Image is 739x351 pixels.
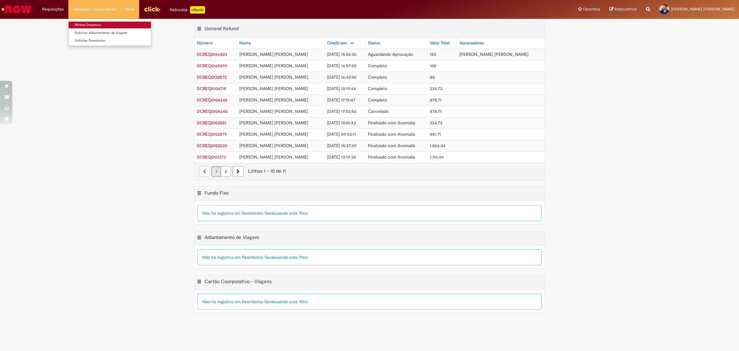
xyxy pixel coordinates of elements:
span: [DATE] 16:57:05 [327,63,357,68]
span: Cancelado [368,109,389,114]
a: Abrir Registro: DCREQ0102881 [197,120,226,126]
span: [DATE] 13:19:30 [327,154,356,160]
span: 234,73 [430,86,442,91]
span: DCREQ0102035 [197,143,227,148]
nav: paginação [194,163,545,180]
span: [PERSON_NAME] [PERSON_NAME] [459,52,528,57]
span: 878,71 [430,97,442,103]
span: Finalizado com Anomalia [368,131,415,137]
div: Criado em [327,40,347,46]
button: Cartão Coorporativo - Viagens Menu de contexto [197,279,202,287]
span: 1.116,44 [430,154,444,160]
span: DCREQ0104648 [197,97,228,103]
span: 234,73 [430,120,442,126]
span: [PERSON_NAME] [PERSON_NAME] [239,120,308,126]
span: usando este filtro [274,254,308,260]
a: Abrir Registro: DCREQ0101273 [197,154,226,160]
span: 155 [430,52,436,57]
span: [PERSON_NAME] [PERSON_NAME] [239,74,308,80]
span: Requisições [42,6,64,12]
span: [DATE] 17:15:47 [327,97,355,103]
a: Página 2 [221,166,231,177]
div: Nome [239,40,251,46]
h2: Fundo Fixo [204,190,228,196]
div: Linhas 1 − 10 de 11 [199,168,540,175]
span: [DATE] 10:01:43 [327,120,356,126]
button: Fundo Fixo Menu de contexto [197,190,202,198]
span: 878,71 [430,109,442,114]
span: 80 [430,74,435,80]
img: ServiceNow [1,3,32,15]
span: [PERSON_NAME] [PERSON_NAME] [239,143,308,148]
span: usando este filtro [274,210,308,216]
a: Abrir Registro: DCREQ0102879 [197,131,227,137]
span: [PERSON_NAME] [PERSON_NAME] [239,131,308,137]
span: [PERSON_NAME] [PERSON_NAME] [239,86,308,91]
h2: Adiantamento de Viagem [204,234,259,241]
span: 100 [430,63,436,68]
a: Página 1 [212,166,221,177]
a: Rascunhos [609,6,637,12]
span: DCREQ0165099 [197,63,228,68]
span: [DATE] 15:06:26 [327,52,357,57]
h2: Cartão Coorporativo - Viagens [204,279,272,285]
span: Aguardando Aprovação [368,52,413,57]
button: Adiantamento de Viagem Menu de contexto [197,234,202,242]
span: [DATE] 10:19:44 [327,86,356,91]
span: Finalizado com Anomalia [368,143,415,148]
a: Abrir Registro: DCREQ0104715 [197,86,226,91]
span: Completo [368,63,387,68]
a: Minhas Despesas [69,22,151,28]
span: DCREQ0102879 [197,131,227,137]
span: Rascunhos [615,6,637,12]
span: [DATE] 16:42:46 [327,74,357,80]
span: Completo [368,86,387,91]
a: Abrir Registro: DCREQ0166823 [197,52,227,57]
span: [PERSON_NAME] [PERSON_NAME] [239,97,308,103]
img: click_logo_yellow_360x200.png [144,4,160,14]
span: DCREQ0101273 [197,154,226,160]
div: Não há registros em Reembolso Geral [197,249,542,265]
span: [PERSON_NAME] [PERSON_NAME] [671,6,734,12]
span: [PERSON_NAME] [PERSON_NAME] [239,154,308,160]
span: usando este filtro [274,299,308,304]
span: DCREQ0104640 [197,109,228,114]
ul: Despesas Corporativas [68,19,151,46]
span: [DATE] 15:37:49 [327,143,357,148]
span: Completo [368,97,387,103]
span: Completo [368,74,387,80]
div: Valor Total [430,40,450,46]
h2: General Refund [204,26,239,32]
span: Favoritos [583,6,600,12]
span: More [125,6,135,12]
span: 881,71 [430,131,441,137]
a: Abrir Registro: DCREQ0104648 [197,97,228,103]
div: Status [368,40,380,46]
a: Abrir Registro: DCREQ0120572 [197,74,227,80]
span: [PERSON_NAME] [PERSON_NAME] [239,63,308,68]
button: General Refund Menu de contexto [197,26,202,34]
span: [PERSON_NAME] [PERSON_NAME] [239,52,308,57]
span: 1.066,44 [430,143,446,148]
span: [DATE] 09:53:11 [327,131,356,137]
a: Abrir Registro: DCREQ0102035 [197,143,227,148]
div: Não há registros em Reembolso Geral [197,205,542,221]
span: Finalizado com Anomalia [368,120,415,126]
span: Finalizado com Anomalia [368,154,415,160]
div: Aprovadores [459,40,484,46]
p: +GenAi [190,6,205,14]
span: [DATE] 17:03:56 [327,109,357,114]
a: Solicitar Adiantamento de Viagem [69,30,151,36]
div: Padroniza [170,6,205,14]
span: [PERSON_NAME] [PERSON_NAME] [239,109,308,114]
a: Abrir Registro: DCREQ0104640 [197,109,228,114]
a: Abrir Registro: DCREQ0165099 [197,63,228,68]
span: DCREQ0102881 [197,120,226,126]
span: Despesas Corporativas [73,6,116,12]
a: Solicitar Reembolso [69,37,151,44]
div: Número [197,40,212,46]
span: DCREQ0120572 [197,74,227,80]
span: DCREQ0104715 [197,86,226,91]
div: Não há registros em Reembolso Geral [197,294,542,310]
a: Próxima página [232,166,244,177]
